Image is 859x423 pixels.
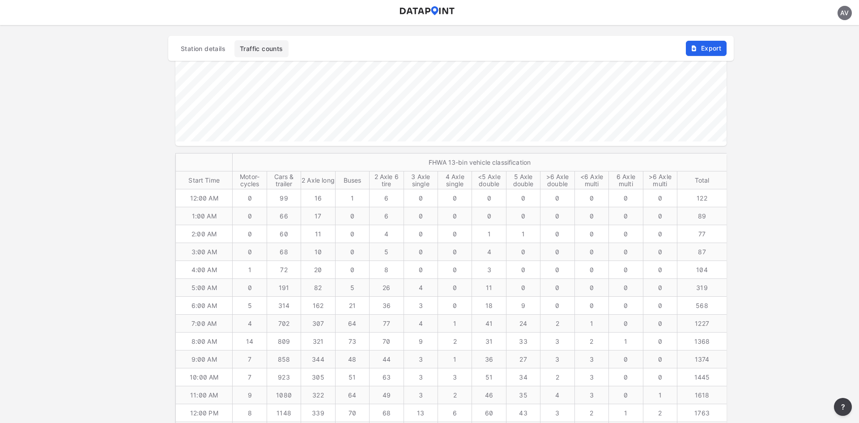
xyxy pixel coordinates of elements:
[472,386,506,404] td: 46
[506,261,540,279] td: 0
[472,207,506,225] td: 0
[574,261,608,279] td: 0
[176,171,233,189] th: Start Time
[643,243,677,261] td: 0
[677,243,727,261] td: 87
[540,350,574,368] td: 3
[506,386,540,404] td: 35
[370,261,404,279] td: 8
[301,368,335,386] td: 305
[574,404,608,422] td: 2
[370,350,404,368] td: 44
[677,279,727,297] td: 319
[301,333,335,350] td: 321
[176,189,233,207] td: 12:00 AM
[574,279,608,297] td: 0
[472,279,506,297] td: 11
[438,171,472,189] th: Four or More Axle Single-Unit Trucks
[335,315,369,333] td: 64
[267,297,301,315] td: 314
[438,404,472,422] td: 6
[609,243,643,261] td: 0
[370,243,404,261] td: 5
[267,386,301,404] td: 1080
[686,41,727,56] button: Export
[176,368,233,386] td: 10:00 AM
[370,297,404,315] td: 36
[472,297,506,315] td: 18
[233,333,267,350] td: 14
[540,315,574,333] td: 2
[267,333,301,350] td: 809
[506,207,540,225] td: 0
[438,279,472,297] td: 0
[540,207,574,225] td: 0
[301,261,335,279] td: 20
[506,243,540,261] td: 0
[574,315,608,333] td: 1
[540,243,574,261] td: 0
[233,207,267,225] td: 0
[574,189,608,207] td: 0
[643,315,677,333] td: 0
[175,40,727,57] div: basic tabs example
[677,225,727,243] td: 77
[838,6,852,20] div: AV
[540,297,574,315] td: 0
[506,368,540,386] td: 34
[540,189,574,207] td: 0
[677,350,727,368] td: 1374
[472,350,506,368] td: 36
[267,243,301,261] td: 68
[370,207,404,225] td: 6
[267,404,301,422] td: 1148
[839,402,846,412] span: ?
[404,333,438,350] td: 9
[540,171,574,189] th: Six or More Axle Single-Trailer Trucks
[370,315,404,333] td: 77
[335,386,369,404] td: 64
[233,279,267,297] td: 0
[267,207,301,225] td: 66
[506,315,540,333] td: 24
[301,207,335,225] td: 17
[643,225,677,243] td: 0
[438,189,472,207] td: 0
[438,386,472,404] td: 2
[506,189,540,207] td: 0
[267,171,301,189] th: Passenger Cars
[574,207,608,225] td: 0
[677,207,727,225] td: 89
[404,386,438,404] td: 3
[506,225,540,243] td: 1
[301,404,335,422] td: 339
[370,225,404,243] td: 4
[335,297,369,315] td: 21
[301,243,335,261] td: 10
[301,171,335,189] th: Other Two-Axle Four-Tire Single-Unit Vehicles
[677,315,727,333] td: 1227
[438,315,472,333] td: 1
[472,333,506,350] td: 31
[677,297,727,315] td: 568
[404,243,438,261] td: 0
[176,261,233,279] td: 4:00 AM
[301,386,335,404] td: 322
[233,225,267,243] td: 0
[335,350,369,368] td: 48
[677,171,727,189] th: Total
[438,225,472,243] td: 0
[267,315,301,333] td: 702
[176,404,233,422] td: 12:00 PM
[506,350,540,368] td: 27
[574,297,608,315] td: 0
[370,368,404,386] td: 63
[609,386,643,404] td: 0
[574,225,608,243] td: 0
[472,171,506,189] th: Four or Fewer Axle Single-Trailer Trucks
[267,261,301,279] td: 72
[438,333,472,350] td: 2
[540,404,574,422] td: 3
[643,171,677,189] th: Seven or More Axle Multi-Trailer Trucks
[574,243,608,261] td: 0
